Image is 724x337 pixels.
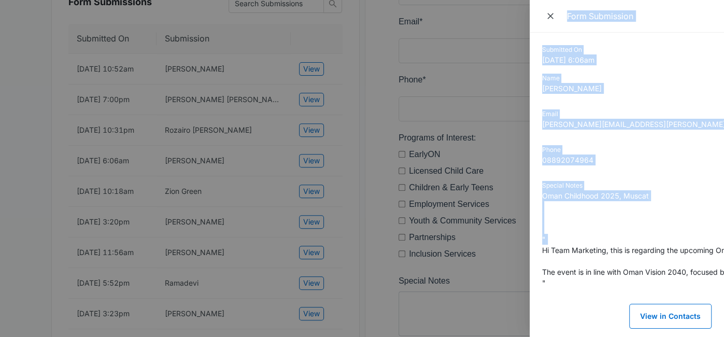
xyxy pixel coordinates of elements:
[542,181,712,190] dt: Special Notes
[542,83,712,94] dd: [PERSON_NAME]
[85,257,192,270] label: Youth & Community Services
[85,224,169,236] label: Children & Early Teens
[542,8,561,24] button: Close
[10,290,77,303] label: Inclusion Services
[542,54,712,65] dd: [DATE] 6:06am
[85,274,132,286] label: Partnerships
[10,191,41,203] label: EarlyON
[567,10,712,22] div: Form Submission
[85,207,160,220] label: Licensed Child Care
[10,257,118,270] label: Youth & Community Services
[75,2,97,10] span: Name
[629,304,712,329] button: View in Contacts
[542,119,712,130] dd: [PERSON_NAME][EMAIL_ADDRESS][PERSON_NAME][DOMAIN_NAME]
[75,118,98,127] span: Phone
[85,290,152,303] label: Inclusion Services
[10,241,91,253] label: Employment Services
[75,176,152,185] span: Programs of Interest:
[75,60,95,68] span: Email
[542,155,712,165] dd: 08892074964
[545,9,558,23] span: Close
[542,109,712,119] dt: Email
[542,74,712,83] dt: Name
[542,45,712,54] dt: Submitted On
[10,207,85,220] label: Licensed Child Care
[10,274,57,286] label: Partnerships
[75,319,126,328] span: Special Notes
[542,190,712,288] dd: Oman Childhood 2025, Muscat " Hi Team Marketing, this is regarding the upcoming Oman Childhood 20...
[10,224,94,236] label: Children & Early Teens
[85,241,165,253] label: Employment Services
[542,145,712,155] dt: Phone
[85,191,116,203] label: EarlyON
